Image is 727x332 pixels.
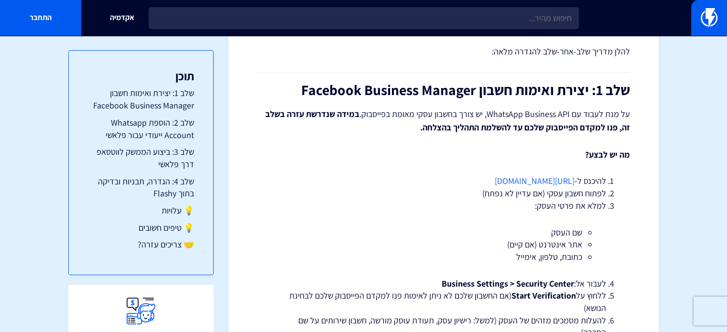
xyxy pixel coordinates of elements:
a: 💡 טיפים חשובים [88,222,194,234]
h3: תוכן [88,70,194,82]
a: 💡 עלויות [88,204,194,217]
strong: מה יש לבצע? [585,149,630,160]
li: אתר אינטרנט (אם קיים) [305,238,582,251]
strong: במידה שנדרשת עזרה בשלב זה, פנו למקדם הפייסבוק שלכם עד להשלמת התהליך בהצלחה. [265,108,630,133]
a: 🤝 צריכים עזרה? [88,238,194,251]
a: שלב 3: ביצוע הממשק לווטסאפ דרך פלאשי [88,146,194,170]
li: להיכנס ל- [281,175,606,187]
strong: Business Settings > Security Center [442,278,574,289]
p: להלן מדריך שלב-אחר-שלב להגדרה מלאה: [257,45,630,58]
a: שלב 2: הוספת Whatsapp Account ייעודי עבור פלאשי [88,117,194,141]
strong: Start Verification [511,290,576,301]
li: למלא את פרטי העסק: [281,200,606,263]
input: חיפוש מהיר... [149,7,579,29]
li: לפתוח חשבון עסקי (אם עדיין לא נפתח) [281,187,606,200]
li: לעבור אל: [281,278,606,290]
a: שלב 1: יצירת ואימות חשבון Facebook Business Manager [88,87,194,111]
li: ללחוץ על (אם החשבון שלכם לא ניתן לאימות פנו למקדם הפייסבוק שלכם לבחינת הנושא) [281,289,606,314]
h2: שלב 1: יצירת ואימות חשבון Facebook Business Manager [257,82,630,98]
li: כתובת, טלפון, אימייל [305,251,582,263]
li: שם העסק [305,226,582,239]
a: שלב 4: הגדרה, תבניות ובדיקה בתוך Flashy [88,175,194,200]
p: על מנת לעבוד עם WhatsApp Business API, יש צורך בחשבון עסקי מאומת בפייסבוק. [257,107,630,134]
a: [URL][DOMAIN_NAME] [495,175,575,186]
